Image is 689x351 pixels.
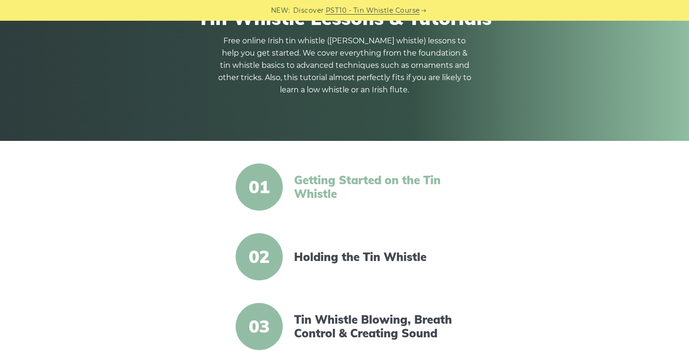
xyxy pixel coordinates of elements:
a: Getting Started on the Tin Whistle [294,173,456,201]
a: PST10 - Tin Whistle Course [326,5,420,16]
span: 02 [236,233,283,280]
span: Discover [293,5,324,16]
span: 03 [236,303,283,350]
span: 01 [236,163,283,211]
p: Free online Irish tin whistle ([PERSON_NAME] whistle) lessons to help you get started. We cover e... [217,35,472,96]
h1: Tin Whistle Lessons & Tutorials [79,7,610,29]
span: NEW: [271,5,290,16]
a: Holding the Tin Whistle [294,250,456,264]
a: Tin Whistle Blowing, Breath Control & Creating Sound [294,313,456,340]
